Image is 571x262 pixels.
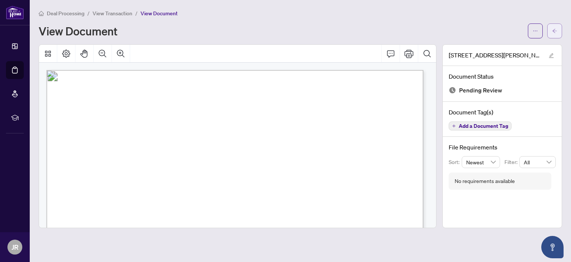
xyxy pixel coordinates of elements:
[541,236,564,258] button: Open asap
[449,72,556,81] h4: Document Status
[452,124,456,128] span: plus
[87,9,90,18] li: /
[449,86,456,94] img: Document Status
[524,157,551,168] span: All
[459,85,502,95] span: Pending Review
[549,53,554,58] span: edit
[449,143,556,152] h4: File Requirements
[533,28,538,34] span: ellipsis
[47,10,84,17] span: Deal Processing
[93,10,132,17] span: View Transaction
[12,242,19,252] span: JR
[6,6,24,19] img: logo
[552,28,557,34] span: arrow-left
[504,158,519,166] p: Filter:
[449,51,542,60] span: [STREET_ADDRESS][PERSON_NAME] TO REVIEW - [PERSON_NAME].pdf
[39,11,44,16] span: home
[449,158,462,166] p: Sort:
[455,177,515,185] div: No requirements available
[449,121,512,130] button: Add a Document Tag
[449,108,556,117] h4: Document Tag(s)
[466,157,496,168] span: Newest
[459,123,508,129] span: Add a Document Tag
[39,25,117,37] h1: View Document
[135,9,138,18] li: /
[141,10,178,17] span: View Document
